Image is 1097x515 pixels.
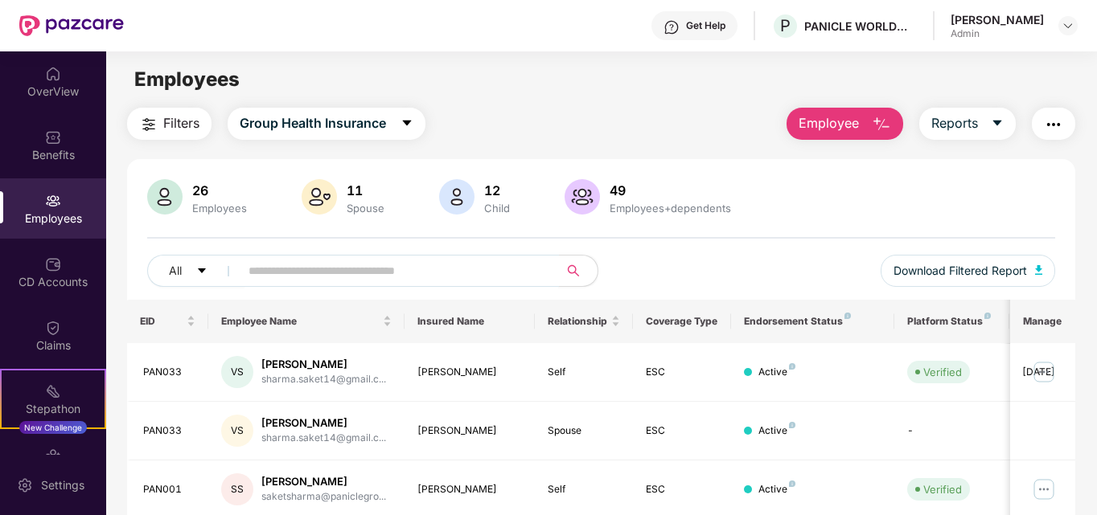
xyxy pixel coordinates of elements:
[221,473,253,505] div: SS
[951,12,1044,27] div: [PERSON_NAME]
[405,300,536,343] th: Insured Name
[664,19,680,35] img: svg+xml;base64,PHN2ZyBpZD0iSGVscC0zMngzMiIgeG1sbnM9Imh0dHA6Ly93d3cudzMub3JnLzIwMDAvc3ZnIiB3aWR0aD...
[804,18,917,34] div: PANICLE WORLDWIDE PRIVATE LIMITED
[240,113,386,133] span: Group Health Insurance
[417,423,523,439] div: [PERSON_NAME]
[221,415,253,447] div: VS
[923,364,962,380] div: Verified
[923,481,962,497] div: Verified
[881,255,1056,287] button: Download Filtered Report
[127,108,212,140] button: Filters
[45,129,61,145] img: svg+xml;base64,PHN2ZyBpZD0iQmVuZWZpdHMiIHhtbG5zPSJodHRwOi8vd3d3LnczLm9yZy8yMDAwL3N2ZyIgd2lkdGg9Ij...
[919,108,1016,140] button: Reportscaret-down
[787,108,903,140] button: Employee
[134,67,240,91] span: Employees
[646,423,718,439] div: ESC
[646,365,718,380] div: ESC
[221,356,253,388] div: VS
[45,256,61,272] img: svg+xml;base64,PHN2ZyBpZD0iQ0RfQWNjb3VudHMiIGRhdGEtbmFtZT0iQ0QgQWNjb3VudHMiIHhtbG5zPSJodHRwOi8vd3...
[143,423,196,439] div: PAN033
[984,313,991,319] img: svg+xml;base64,PHN2ZyB4bWxucz0iaHR0cDovL3d3dy53My5vcmcvMjAwMC9zdmciIHdpZHRoPSI4IiBoZWlnaHQ9IjgiIH...
[548,423,620,439] div: Spouse
[45,383,61,399] img: svg+xml;base64,PHN2ZyB4bWxucz0iaHR0cDovL3d3dy53My5vcmcvMjAwMC9zdmciIHdpZHRoPSIyMSIgaGVpZ2h0PSIyMC...
[2,401,105,417] div: Stepathon
[261,415,386,431] div: [PERSON_NAME]
[633,300,731,343] th: Coverage Type
[17,477,33,493] img: svg+xml;base64,PHN2ZyBpZD0iU2V0dGluZy0yMHgyMCIgeG1sbnM9Imh0dHA6Ly93d3cudzMub3JnLzIwMDAvc3ZnIiB3aW...
[417,482,523,497] div: [PERSON_NAME]
[558,255,598,287] button: search
[143,365,196,380] div: PAN033
[991,116,1004,131] span: caret-down
[189,182,250,198] div: 26
[45,447,61,463] img: svg+xml;base64,PHN2ZyBpZD0iRW5kb3JzZW1lbnRzIiB4bWxucz0iaHR0cDovL3d3dy53My5vcmcvMjAwMC9zdmciIHdpZH...
[139,115,158,134] img: svg+xml;base64,PHN2ZyB4bWxucz0iaHR0cDovL3d3dy53My5vcmcvMjAwMC9zdmciIHdpZHRoPSIyNCIgaGVpZ2h0PSIyNC...
[481,202,513,215] div: Child
[646,482,718,497] div: ESC
[143,482,196,497] div: PAN001
[261,489,386,505] div: saketsharma@paniclegro...
[1062,19,1074,32] img: svg+xml;base64,PHN2ZyBpZD0iRHJvcGRvd24tMzJ4MzIiIHhtbG5zPSJodHRwOi8vd3d3LnczLm9yZy8yMDAwL3N2ZyIgd2...
[565,179,600,215] img: svg+xml;base64,PHN2ZyB4bWxucz0iaHR0cDovL3d3dy53My5vcmcvMjAwMC9zdmciIHhtbG5zOnhsaW5rPSJodHRwOi8vd3...
[189,202,250,215] div: Employees
[548,482,620,497] div: Self
[1044,115,1063,134] img: svg+xml;base64,PHN2ZyB4bWxucz0iaHR0cDovL3d3dy53My5vcmcvMjAwMC9zdmciIHdpZHRoPSIyNCIgaGVpZ2h0PSIyNC...
[1031,476,1057,502] img: manageButton
[548,365,620,380] div: Self
[45,320,61,336] img: svg+xml;base64,PHN2ZyBpZD0iQ2xhaW0iIHhtbG5zPSJodHRwOi8vd3d3LnczLm9yZy8yMDAwL3N2ZyIgd2lkdGg9IjIwIi...
[196,265,207,278] span: caret-down
[36,477,89,493] div: Settings
[744,315,881,328] div: Endorsement Status
[799,113,859,133] span: Employee
[221,315,380,328] span: Employee Name
[261,474,386,489] div: [PERSON_NAME]
[19,421,87,434] div: New Challenge
[907,315,996,328] div: Platform Status
[872,115,891,134] img: svg+xml;base64,PHN2ZyB4bWxucz0iaHR0cDovL3d3dy53My5vcmcvMjAwMC9zdmciIHhtbG5zOnhsaW5rPSJodHRwOi8vd3...
[1010,300,1075,343] th: Manage
[535,300,633,343] th: Relationship
[261,431,386,446] div: sharma.saket14@gmail.c...
[343,202,388,215] div: Spouse
[686,19,725,32] div: Get Help
[261,372,386,387] div: sharma.saket14@gmail.c...
[261,357,386,372] div: [PERSON_NAME]
[780,16,791,35] span: P
[417,365,523,380] div: [PERSON_NAME]
[19,15,124,36] img: New Pazcare Logo
[894,262,1027,280] span: Download Filtered Report
[169,262,182,280] span: All
[1031,359,1057,385] img: manageButton
[163,113,199,133] span: Filters
[147,255,245,287] button: Allcaret-down
[401,116,413,131] span: caret-down
[789,363,795,370] img: svg+xml;base64,PHN2ZyB4bWxucz0iaHR0cDovL3d3dy53My5vcmcvMjAwMC9zdmciIHdpZHRoPSI4IiBoZWlnaHQ9IjgiIH...
[758,423,795,439] div: Active
[606,202,734,215] div: Employees+dependents
[558,264,590,277] span: search
[789,480,795,487] img: svg+xml;base64,PHN2ZyB4bWxucz0iaHR0cDovL3d3dy53My5vcmcvMjAwMC9zdmciIHdpZHRoPSI4IiBoZWlnaHQ9IjgiIH...
[481,182,513,198] div: 12
[844,313,851,319] img: svg+xml;base64,PHN2ZyB4bWxucz0iaHR0cDovL3d3dy53My5vcmcvMjAwMC9zdmciIHdpZHRoPSI4IiBoZWlnaHQ9IjgiIH...
[302,179,337,215] img: svg+xml;base64,PHN2ZyB4bWxucz0iaHR0cDovL3d3dy53My5vcmcvMjAwMC9zdmciIHhtbG5zOnhsaW5rPSJodHRwOi8vd3...
[758,482,795,497] div: Active
[548,315,608,328] span: Relationship
[1035,265,1043,275] img: svg+xml;base64,PHN2ZyB4bWxucz0iaHR0cDovL3d3dy53My5vcmcvMjAwMC9zdmciIHhtbG5zOnhsaW5rPSJodHRwOi8vd3...
[758,365,795,380] div: Active
[147,179,183,215] img: svg+xml;base64,PHN2ZyB4bWxucz0iaHR0cDovL3d3dy53My5vcmcvMjAwMC9zdmciIHhtbG5zOnhsaW5rPSJodHRwOi8vd3...
[228,108,425,140] button: Group Health Insurancecaret-down
[208,300,405,343] th: Employee Name
[45,193,61,209] img: svg+xml;base64,PHN2ZyBpZD0iRW1wbG95ZWVzIiB4bWxucz0iaHR0cDovL3d3dy53My5vcmcvMjAwMC9zdmciIHdpZHRoPS...
[789,422,795,428] img: svg+xml;base64,PHN2ZyB4bWxucz0iaHR0cDovL3d3dy53My5vcmcvMjAwMC9zdmciIHdpZHRoPSI4IiBoZWlnaHQ9IjgiIH...
[439,179,475,215] img: svg+xml;base64,PHN2ZyB4bWxucz0iaHR0cDovL3d3dy53My5vcmcvMjAwMC9zdmciIHhtbG5zOnhsaW5rPSJodHRwOi8vd3...
[45,66,61,82] img: svg+xml;base64,PHN2ZyBpZD0iSG9tZSIgeG1sbnM9Imh0dHA6Ly93d3cudzMub3JnLzIwMDAvc3ZnIiB3aWR0aD0iMjAiIG...
[894,402,1009,460] td: -
[931,113,978,133] span: Reports
[606,182,734,198] div: 49
[951,27,1044,40] div: Admin
[343,182,388,198] div: 11
[127,300,209,343] th: EID
[140,315,184,328] span: EID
